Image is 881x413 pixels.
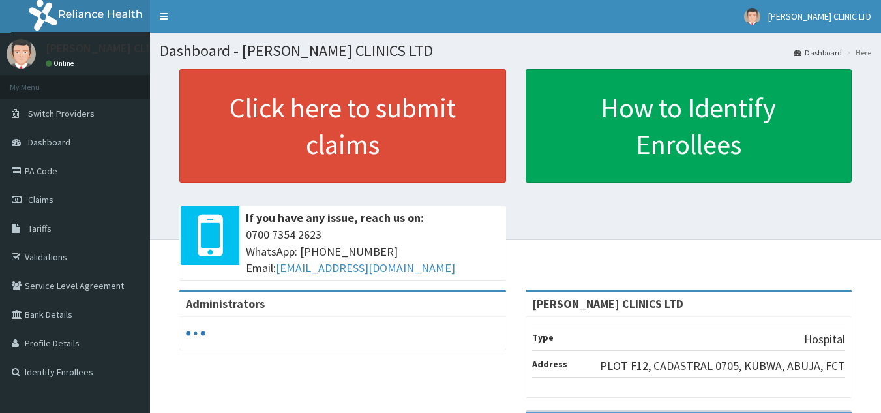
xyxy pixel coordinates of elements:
span: 0700 7354 2623 WhatsApp: [PHONE_NUMBER] Email: [246,226,500,277]
b: Type [532,331,554,343]
a: Online [46,59,77,68]
b: If you have any issue, reach us on: [246,210,424,225]
a: Dashboard [794,47,842,58]
span: [PERSON_NAME] CLINIC LTD [768,10,871,22]
span: Dashboard [28,136,70,148]
p: PLOT F12, CADASTRAL 0705, KUBWA, ABUJA, FCT [600,358,845,375]
svg: audio-loading [186,324,205,343]
p: [PERSON_NAME] CLINIC LTD [46,42,188,54]
strong: [PERSON_NAME] CLINICS LTD [532,296,683,311]
p: Hospital [804,331,845,348]
li: Here [843,47,871,58]
span: Tariffs [28,222,52,234]
img: User Image [7,39,36,69]
b: Administrators [186,296,265,311]
a: [EMAIL_ADDRESS][DOMAIN_NAME] [276,260,455,275]
img: User Image [744,8,760,25]
span: Switch Providers [28,108,95,119]
a: Click here to submit claims [179,69,506,183]
span: Claims [28,194,53,206]
h1: Dashboard - [PERSON_NAME] CLINICS LTD [160,42,871,59]
a: How to Identify Enrollees [526,69,852,183]
b: Address [532,358,567,370]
